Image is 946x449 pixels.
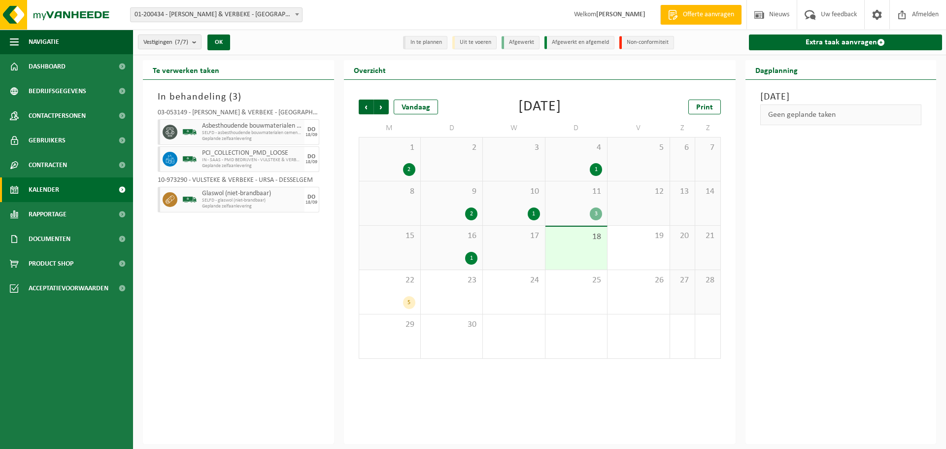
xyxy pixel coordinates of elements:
[359,100,373,114] span: Vorige
[696,104,713,111] span: Print
[544,36,614,49] li: Afgewerkt en afgemeld
[29,128,66,153] span: Gebruikers
[590,207,602,220] div: 3
[143,60,229,79] h2: Te verwerken taken
[403,36,447,49] li: In te plannen
[502,36,540,49] li: Afgewerkt
[675,142,690,153] span: 6
[307,194,315,200] div: DO
[528,207,540,220] div: 1
[344,60,396,79] h2: Overzicht
[307,154,315,160] div: DO
[596,11,645,18] strong: [PERSON_NAME]
[202,190,302,198] span: Glaswol (niet-brandbaar)
[700,231,715,242] span: 21
[202,204,302,209] span: Geplande zelfaanlevering
[175,39,188,45] count: (7/7)
[426,186,477,197] span: 9
[488,275,540,286] span: 24
[688,100,721,114] a: Print
[426,275,477,286] span: 23
[421,119,483,137] td: D
[426,142,477,153] span: 2
[29,153,67,177] span: Contracten
[359,119,421,137] td: M
[452,36,497,49] li: Uit te voeren
[305,200,317,205] div: 18/09
[29,227,70,251] span: Documenten
[550,142,602,153] span: 4
[182,152,197,167] img: BL-SO-LV
[518,100,561,114] div: [DATE]
[394,100,438,114] div: Vandaag
[760,104,922,125] div: Geen geplande taken
[202,157,302,163] span: IN - SAAS - PMD BEDRIJVEN - VULSTEKE & VERBEKE
[550,232,602,242] span: 18
[675,231,690,242] span: 20
[131,8,302,22] span: 01-200434 - VULSTEKE & VERBEKE - POPERINGE
[403,163,415,176] div: 2
[158,109,319,119] div: 03-053149 - [PERSON_NAME] & VERBEKE - [GEOGRAPHIC_DATA]
[590,163,602,176] div: 1
[143,35,188,50] span: Vestigingen
[465,252,477,265] div: 1
[545,119,608,137] td: D
[305,133,317,138] div: 18/09
[29,202,67,227] span: Rapportage
[550,275,602,286] span: 25
[29,79,86,104] span: Bedrijfsgegevens
[202,130,302,136] span: SELFD - asbesthoudende bouwmaterialen cementgebonden (HGB)
[364,275,415,286] span: 22
[619,36,674,49] li: Non-conformiteit
[202,122,302,130] span: Asbesthoudende bouwmaterialen cementgebonden (hechtgebonden)
[550,186,602,197] span: 11
[29,54,66,79] span: Dashboard
[29,30,59,54] span: Navigatie
[695,119,720,137] td: Z
[745,60,808,79] h2: Dagplanning
[700,275,715,286] span: 28
[612,186,664,197] span: 12
[675,186,690,197] span: 13
[426,319,477,330] span: 30
[403,296,415,309] div: 5
[488,142,540,153] span: 3
[612,275,664,286] span: 26
[374,100,389,114] span: Volgende
[29,251,73,276] span: Product Shop
[488,231,540,242] span: 17
[680,10,737,20] span: Offerte aanvragen
[749,35,943,50] a: Extra taak aanvragen
[158,90,319,104] h3: In behandeling ( )
[483,119,545,137] td: W
[364,231,415,242] span: 15
[158,177,319,187] div: 10-973290 - VULSTEKE & VERBEKE - URSA - DESSELGEM
[130,7,303,22] span: 01-200434 - VULSTEKE & VERBEKE - POPERINGE
[207,35,230,50] button: OK
[700,186,715,197] span: 14
[364,186,415,197] span: 8
[364,319,415,330] span: 29
[202,163,302,169] span: Geplande zelfaanlevering
[608,119,670,137] td: V
[182,192,197,207] img: BL-SO-LV
[760,90,922,104] h3: [DATE]
[233,92,238,102] span: 3
[700,142,715,153] span: 7
[202,198,302,204] span: SELFD - glaswol (niet-brandbaar)
[29,104,86,128] span: Contactpersonen
[488,186,540,197] span: 10
[426,231,477,242] span: 16
[29,177,59,202] span: Kalender
[612,231,664,242] span: 19
[675,275,690,286] span: 27
[307,127,315,133] div: DO
[202,136,302,142] span: Geplande zelfaanlevering
[660,5,742,25] a: Offerte aanvragen
[202,149,302,157] span: PCI_COLLECTION_PMD_LOOSE
[305,160,317,165] div: 18/09
[182,125,197,139] img: BL-SO-LV
[5,427,165,449] iframe: chat widget
[364,142,415,153] span: 1
[29,276,108,301] span: Acceptatievoorwaarden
